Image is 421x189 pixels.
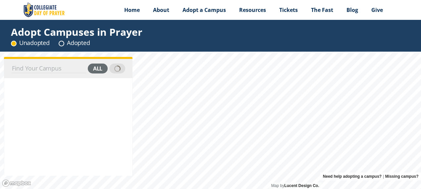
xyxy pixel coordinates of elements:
span: About [153,6,169,14]
a: Mapbox logo [2,179,31,187]
span: Resources [239,6,266,14]
a: Adopt a Campus [176,2,233,18]
span: The Fast [311,6,333,14]
a: Home [118,2,146,18]
span: Tickets [279,6,298,14]
a: Tickets [273,2,304,18]
input: Find Your Campus [11,64,86,73]
span: Give [371,6,383,14]
a: Missing campus? [385,172,419,180]
a: Blog [340,2,365,18]
a: The Fast [304,2,340,18]
div: all [88,64,108,73]
span: Blog [346,6,358,14]
div: Adopted [59,39,90,47]
div: Unadopted [11,39,49,47]
a: Resources [233,2,273,18]
div: | [320,172,421,180]
div: Map by [269,182,322,189]
a: Give [365,2,390,18]
a: About [146,2,176,18]
a: Need help adopting a campus? [323,172,382,180]
span: Home [124,6,140,14]
div: Adopt Campuses in Prayer [11,28,142,36]
span: Adopt a Campus [183,6,226,14]
a: Lucent Design Co. [284,183,319,188]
